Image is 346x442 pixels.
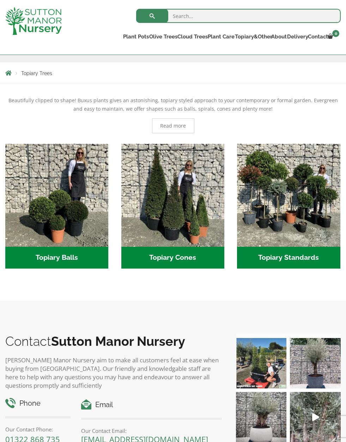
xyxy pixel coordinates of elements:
[5,356,222,390] p: [PERSON_NAME] Manor Nursery aim to make all customers feel at ease when buying from [GEOGRAPHIC_D...
[5,425,71,434] p: Our Contact Phone:
[236,338,286,388] img: Our elegant & picturesque Angustifolia Cones are an exquisite addition to your Bay Tree collectio...
[121,247,224,269] h2: Topiary Cones
[160,123,186,128] span: Read more
[206,32,233,42] a: Plant Care
[81,426,222,435] p: Our Contact Email:
[121,144,224,247] img: Topiary Cones
[5,96,341,133] div: Beautifully clipped to shape! Buxus plants gives an astonishing, topiary styled approach to your ...
[312,413,319,421] svg: Play
[237,247,340,269] h2: Topiary Standards
[327,32,341,42] a: 0
[136,9,341,23] input: Search...
[5,398,71,409] h4: Phone
[233,32,270,42] a: Topiary&Other
[290,338,341,388] img: A beautiful multi-stem Spanish Olive tree potted in our luxurious fibre clay pots 😍😍
[286,32,307,42] a: Delivery
[270,32,286,42] a: About
[5,144,108,269] a: Visit product category Topiary Balls
[5,7,62,35] img: logo
[51,334,185,349] b: Sutton Manor Nursery
[147,32,176,42] a: Olive Trees
[5,247,108,269] h2: Topiary Balls
[121,144,224,269] a: Visit product category Topiary Cones
[332,30,339,37] span: 0
[5,334,222,349] h2: Contact
[237,144,340,269] a: Visit product category Topiary Standards
[5,70,341,76] nav: Breadcrumbs
[81,399,222,410] h4: Email
[176,32,206,42] a: Cloud Trees
[237,144,340,247] img: Topiary Standards
[21,70,52,76] span: Topiary Trees
[122,32,147,42] a: Plant Pots
[5,144,108,247] img: Topiary Balls
[307,32,327,42] a: Contact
